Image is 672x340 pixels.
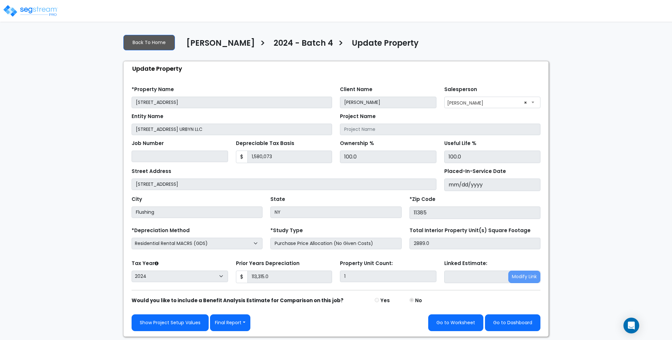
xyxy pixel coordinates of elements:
[186,38,255,50] h4: [PERSON_NAME]
[181,38,255,52] a: [PERSON_NAME]
[409,206,540,219] input: Zip Code
[132,260,158,267] label: Tax Year
[132,124,332,135] input: Entity Name
[3,4,58,17] img: logo_pro_r.png
[132,314,209,331] a: Show Project Setup Values
[132,196,142,203] label: City
[444,86,477,93] label: Salesperson
[340,124,540,135] input: Project Name
[409,227,531,234] label: Total Interior Property Unit(s) Square Footage
[132,140,164,147] label: Job Number
[340,260,393,267] label: Property Unit Count:
[132,227,190,234] label: *Depreciation Method
[123,35,175,50] a: Back To Home
[444,168,506,175] label: Placed-In-Service Date
[247,271,332,283] input: 0.00
[338,38,344,51] h3: >
[340,271,436,282] input: Building Count
[340,86,372,93] label: Client Name
[445,97,540,108] span: Asher Fried
[236,140,294,147] label: Depreciable Tax Basis
[132,168,171,175] label: Street Address
[132,97,332,108] input: Property Name
[236,260,300,267] label: Prior Years Depreciation
[444,151,541,163] input: Depreciation
[340,97,436,108] input: Client Name
[132,297,344,304] strong: Would you like to include a Benefit Analysis Estimate for Comparison on this job?
[409,196,435,203] label: *Zip Code
[210,314,250,331] button: Final Report
[380,297,390,304] label: Yes
[236,151,248,163] span: $
[274,38,333,50] h4: 2024 - Batch 4
[270,227,303,234] label: *Study Type
[340,140,374,147] label: Ownership %
[444,140,476,147] label: Useful Life %
[247,151,332,163] input: 0.00
[409,238,540,249] input: total square foot
[415,297,422,304] label: No
[485,314,540,331] a: Go to Dashboard
[270,196,285,203] label: State
[347,38,419,52] a: Update Property
[444,97,541,108] span: Asher Fried
[132,86,174,93] label: *Property Name
[132,179,436,190] input: Street Address
[132,113,163,120] label: Entity Name
[127,61,548,76] div: Update Property
[236,271,248,283] span: $
[623,318,639,333] div: Open Intercom Messenger
[444,260,487,267] label: Linked Estimate:
[524,98,527,107] span: ×
[428,314,483,331] a: Go to Worksheet
[340,151,436,163] input: Ownership
[352,38,419,50] h4: Update Property
[269,38,333,52] a: 2024 - Batch 4
[340,113,376,120] label: Project Name
[260,38,265,51] h3: >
